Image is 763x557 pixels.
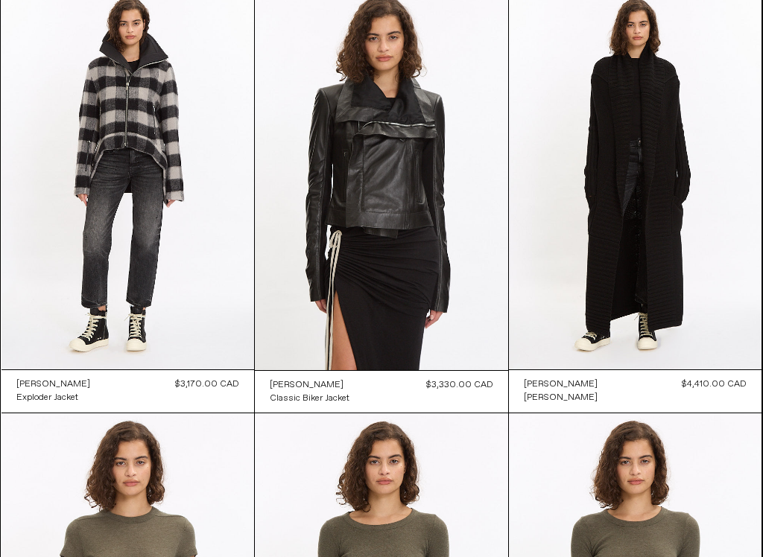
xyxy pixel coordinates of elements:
[524,391,598,404] a: [PERSON_NAME]
[270,378,349,392] a: [PERSON_NAME]
[270,392,349,405] a: Classic Biker Jacket
[270,392,349,405] div: Classic Biker Jacket
[524,378,598,391] a: [PERSON_NAME]
[175,378,239,391] div: $3,170.00 CAD
[426,378,493,392] div: $3,330.00 CAD
[16,378,90,391] a: [PERSON_NAME]
[524,392,598,404] div: [PERSON_NAME]
[16,392,78,404] div: Exploder Jacket
[16,391,90,404] a: Exploder Jacket
[682,378,747,391] div: $4,410.00 CAD
[270,379,343,392] div: [PERSON_NAME]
